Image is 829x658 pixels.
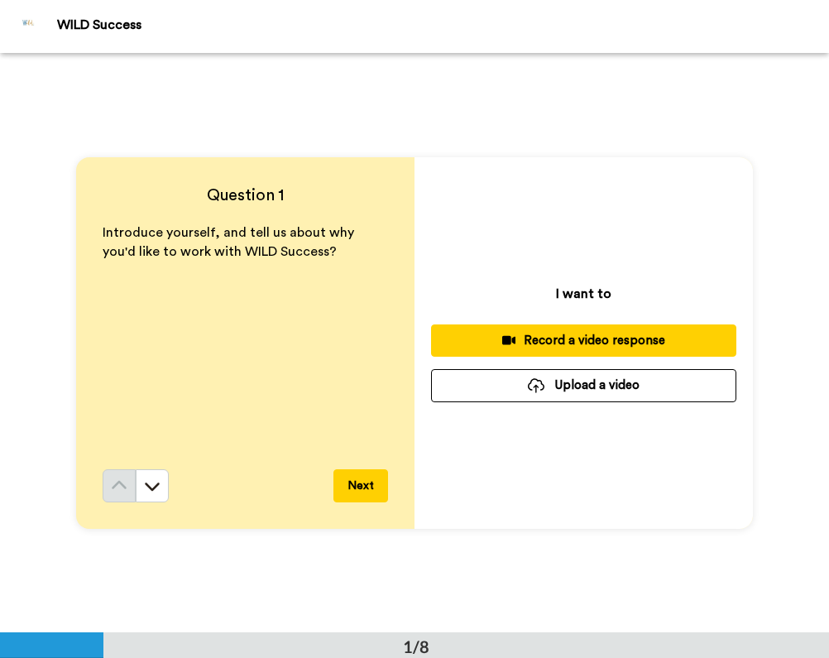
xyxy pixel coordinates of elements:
[376,635,456,658] div: 1/8
[431,369,736,401] button: Upload a video
[556,284,611,304] p: I want to
[9,7,49,46] img: Profile Image
[431,324,736,357] button: Record a video response
[103,226,357,258] span: Introduce yourself, and tell us about why you'd like to work with WILD Success?
[333,469,388,502] button: Next
[103,184,388,207] h4: Question 1
[444,332,723,349] div: Record a video response
[57,17,828,33] div: WILD Success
